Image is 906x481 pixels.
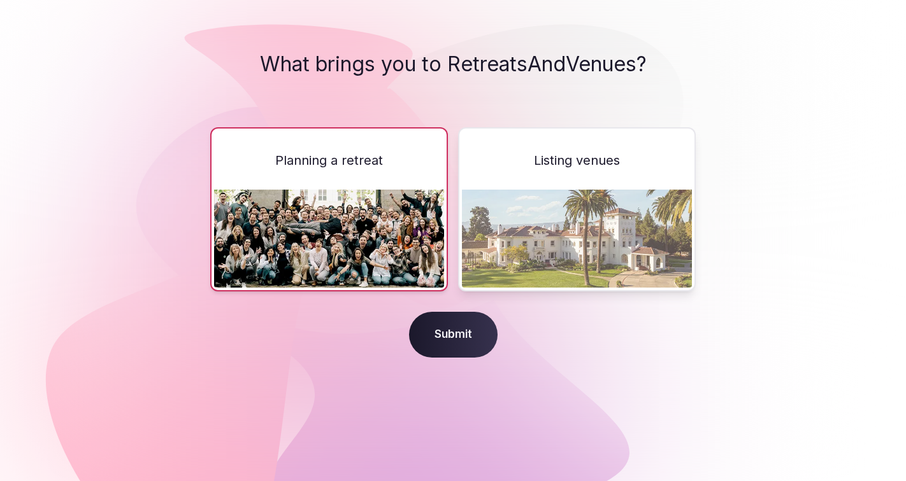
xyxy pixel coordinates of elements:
h1: What brings you to RetreatsAndVenues? [82,52,824,76]
span: Listing venues [534,151,620,169]
img: A beautiful venue in the hills with palm trees around [462,190,692,288]
img: The CloseCRM company team on retreat [214,190,444,288]
span: Planning a retreat [275,151,383,169]
span: Submit [409,312,498,358]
